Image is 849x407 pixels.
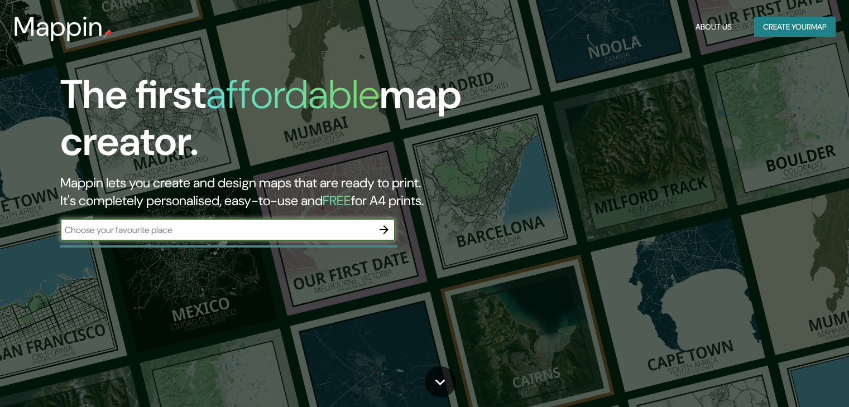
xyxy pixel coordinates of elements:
input: Choose your favourite place [60,224,373,236]
h1: affordable [206,69,380,120]
button: Create yourmap [754,17,836,37]
img: mappin-pin [103,29,112,38]
h1: The first map creator. [60,71,485,174]
h5: FREE [323,192,351,209]
button: About Us [691,17,736,37]
h2: Mappin lets you create and design maps that are ready to print. It's completely personalised, eas... [60,174,485,210]
h3: Mappin [13,11,103,42]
